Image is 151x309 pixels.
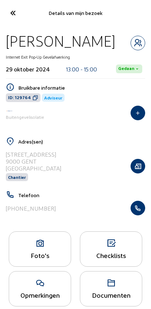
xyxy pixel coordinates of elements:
div: [GEOGRAPHIC_DATA] [6,165,61,172]
span: ID: 129764 [8,95,31,101]
div: 9000 GENT [6,158,61,165]
img: Iso Protect [6,110,13,112]
div: [PHONE_NUMBER] [6,205,56,212]
h5: Bruikbare informatie [18,85,145,91]
span: Adviseur [44,95,62,100]
div: Documenten [80,291,142,299]
span: Gedaan [118,66,134,72]
div: 13:00 - 15:00 [66,66,97,73]
div: Internet Exit Pop-Up Gevelafwerking [6,55,70,59]
div: [STREET_ADDRESS] [6,151,61,158]
div: [PERSON_NAME] [6,32,115,50]
div: 29 oktober 2024 [6,66,50,73]
span: Chantier [8,175,26,180]
span: Buitengevelisolatie [6,114,44,120]
h5: Telefoon [18,192,145,198]
div: Foto's [9,251,71,259]
div: Checklists [80,251,142,259]
div: Details van mijn bezoek [25,10,126,16]
div: Opmerkingen [9,291,71,299]
h5: Adres(sen) [18,138,145,145]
